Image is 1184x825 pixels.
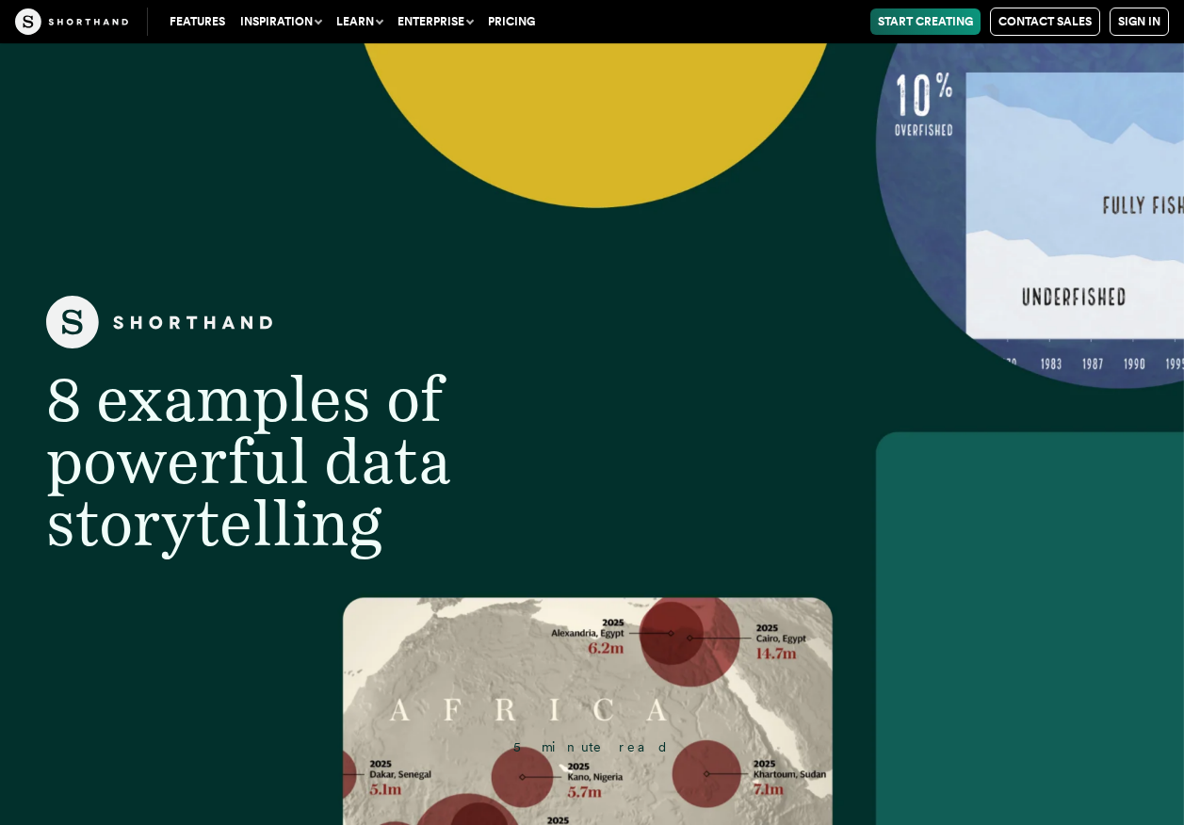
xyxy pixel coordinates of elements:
button: Learn [329,8,390,35]
img: The Craft [15,8,128,35]
a: Sign in [1110,8,1169,36]
a: Features [162,8,233,35]
a: Pricing [480,8,543,35]
span: 5 minute read [513,739,670,754]
button: Inspiration [233,8,329,35]
a: Start Creating [870,8,981,35]
span: 8 examples of powerful data storytelling [46,362,451,560]
button: Enterprise [390,8,480,35]
a: Contact Sales [990,8,1100,36]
